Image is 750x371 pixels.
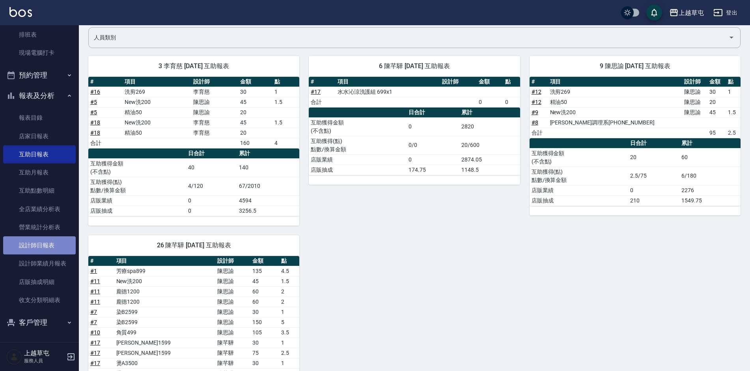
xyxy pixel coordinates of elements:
[250,266,279,276] td: 135
[114,327,215,338] td: 角質499
[3,218,76,236] a: 營業統計分析表
[186,148,237,159] th: 日合計
[3,312,76,333] button: 客戶管理
[250,286,279,297] td: 60
[679,8,704,18] div: 上越草屯
[272,97,300,107] td: 1.5
[707,107,726,117] td: 45
[90,268,97,274] a: #1
[237,206,299,216] td: 3256.5
[532,99,541,105] a: #12
[123,87,191,97] td: 洗剪269
[477,77,503,87] th: 金額
[628,185,679,195] td: 0
[98,62,290,70] span: 3 李育慈 [DATE] 互助報表
[3,127,76,145] a: 店家日報表
[250,338,279,348] td: 30
[3,109,76,127] a: 報表目錄
[628,138,679,148] th: 日合計
[3,65,76,85] button: 預約管理
[309,77,335,87] th: #
[88,158,186,177] td: 互助獲得金額 (不含點)
[90,119,100,126] a: #18
[459,117,520,136] td: 2820
[309,97,335,107] td: 合計
[114,297,215,307] td: 龐德1200
[186,206,237,216] td: 0
[279,317,300,327] td: 5
[407,117,459,136] td: 0
[309,165,407,175] td: 店販抽成
[114,256,215,266] th: 項目
[707,97,726,107] td: 20
[123,117,191,128] td: New洗200
[679,138,741,148] th: 累計
[191,97,238,107] td: 陳思諭
[90,89,100,95] a: #16
[279,358,300,368] td: 1
[123,77,191,87] th: 項目
[88,138,123,148] td: 合計
[530,167,628,185] td: 互助獲得(點) 點數/換算金額
[3,273,76,291] a: 店販抽成明細
[309,108,520,175] table: a dense table
[24,349,64,357] h5: 上越草屯
[250,317,279,327] td: 150
[215,317,251,327] td: 陳思諭
[88,195,186,206] td: 店販業績
[530,77,548,87] th: #
[272,87,300,97] td: 1
[279,338,300,348] td: 1
[88,206,186,216] td: 店販抽成
[250,327,279,338] td: 105
[539,62,731,70] span: 9 陳思諭 [DATE] 互助報表
[279,307,300,317] td: 1
[530,77,741,138] table: a dense table
[191,128,238,138] td: 李育慈
[682,87,707,97] td: 陳思諭
[530,195,628,206] td: 店販抽成
[114,307,215,317] td: 染B2599
[726,87,741,97] td: 1
[191,107,238,117] td: 陳思諭
[679,185,741,195] td: 2276
[215,338,251,348] td: 陳芊驊
[186,177,237,195] td: 4/120
[90,339,100,346] a: #17
[3,44,76,62] a: 現場電腦打卡
[191,77,238,87] th: 設計師
[279,286,300,297] td: 2
[646,5,662,20] button: save
[707,128,726,138] td: 95
[3,26,76,44] a: 排班表
[682,77,707,87] th: 設計師
[114,358,215,368] td: 燙A3500
[679,195,741,206] td: 1549.75
[272,117,300,128] td: 1.5
[3,254,76,273] a: 設計師業績月報表
[548,87,683,97] td: 洗剪269
[3,145,76,163] a: 互助日報表
[88,77,299,148] table: a dense table
[98,241,290,249] span: 26 陳芊驊 [DATE] 互助報表
[88,256,114,266] th: #
[682,107,707,117] td: 陳思諭
[407,136,459,154] td: 0/0
[238,128,272,138] td: 20
[725,31,738,44] button: Open
[186,158,237,177] td: 40
[250,358,279,368] td: 30
[530,148,628,167] td: 互助獲得金額 (不含點)
[90,99,97,105] a: #5
[548,107,683,117] td: New洗200
[407,165,459,175] td: 174.75
[3,163,76,182] a: 互助月報表
[123,107,191,117] td: 精油50
[726,128,741,138] td: 2.5
[238,117,272,128] td: 45
[123,97,191,107] td: New洗200
[90,350,100,356] a: #17
[503,77,520,87] th: 點
[679,148,741,167] td: 60
[90,288,100,295] a: #11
